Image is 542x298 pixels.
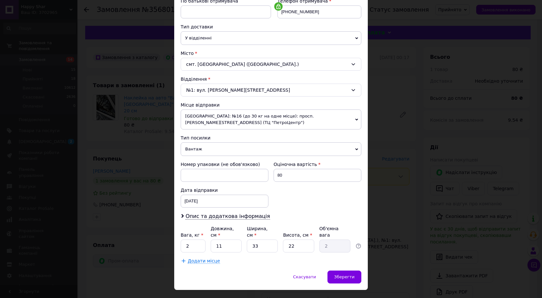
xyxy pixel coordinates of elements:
[211,226,234,238] label: Довжина, см
[181,142,361,156] span: Вантаж
[181,187,268,193] div: Дата відправки
[181,135,210,140] span: Тип посилки
[283,232,312,238] label: Висота, см
[334,274,355,279] span: Зберегти
[181,58,361,71] div: смт. [GEOGRAPHIC_DATA] ([GEOGRAPHIC_DATA].)
[181,76,361,82] div: Відділення
[181,84,361,97] div: №1: вул. [PERSON_NAME][STREET_ADDRESS]
[181,50,361,57] div: Місто
[277,5,361,18] input: +380
[274,161,361,168] div: Оціночна вартість
[181,109,361,129] span: [GEOGRAPHIC_DATA]: №16 (до 30 кг на одне місце): просп. [PERSON_NAME][STREET_ADDRESS] (ТЦ "ПетроЦ...
[181,31,361,45] span: У відділенні
[319,225,350,238] div: Об'ємна вага
[181,102,220,108] span: Місце відправки
[293,274,316,279] span: Скасувати
[181,161,268,168] div: Номер упаковки (не обов'язково)
[181,232,203,238] label: Вага, кг
[188,258,220,264] span: Додати місце
[186,213,270,220] span: Опис та додаткова інформація
[181,24,213,29] span: Тип доставки
[247,226,267,238] label: Ширина, см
